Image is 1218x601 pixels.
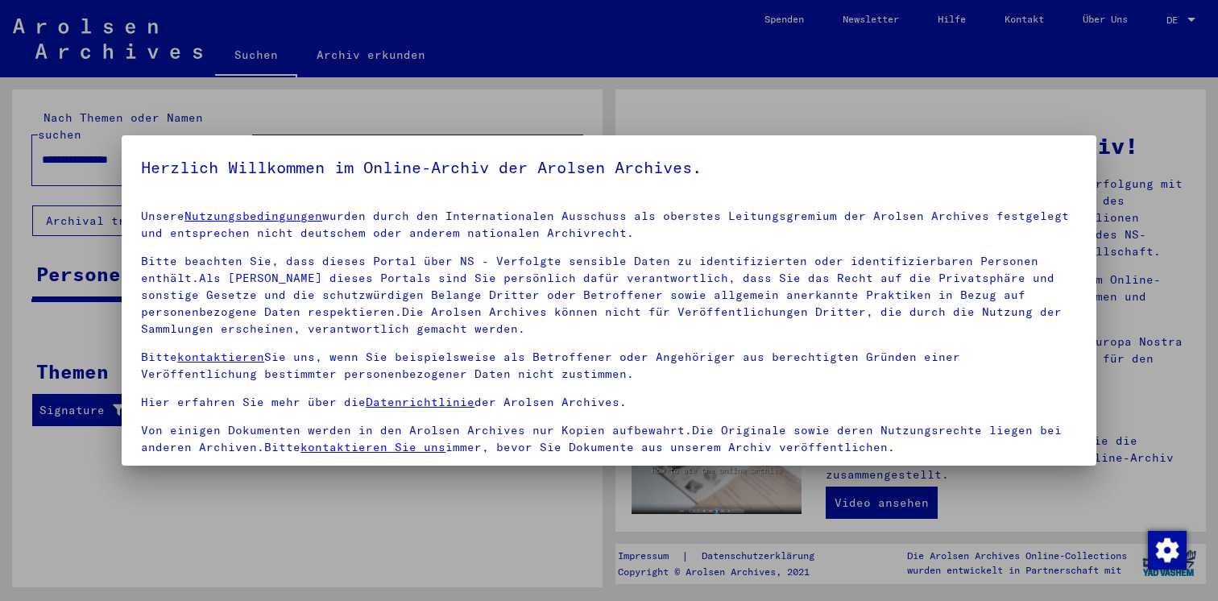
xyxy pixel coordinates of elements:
a: Nutzungsbedingungen [184,209,322,223]
p: Bitte beachten Sie, dass dieses Portal über NS - Verfolgte sensible Daten zu identifizierten oder... [141,253,1077,338]
div: Zustimmung ändern [1147,530,1186,569]
p: Bitte Sie uns, wenn Sie beispielsweise als Betroffener oder Angehöriger aus berechtigten Gründen ... [141,349,1077,383]
img: Zustimmung ändern [1148,531,1187,570]
h5: Herzlich Willkommen im Online-Archiv der Arolsen Archives. [141,155,1077,180]
a: kontaktieren Sie uns [300,440,445,454]
a: kontaktieren [177,350,264,364]
p: Von einigen Dokumenten werden in den Arolsen Archives nur Kopien aufbewahrt.Die Originale sowie d... [141,422,1077,456]
p: Unsere wurden durch den Internationalen Ausschuss als oberstes Leitungsgremium der Arolsen Archiv... [141,208,1077,242]
p: Hier erfahren Sie mehr über die der Arolsen Archives. [141,394,1077,411]
a: Datenrichtlinie [366,395,474,409]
